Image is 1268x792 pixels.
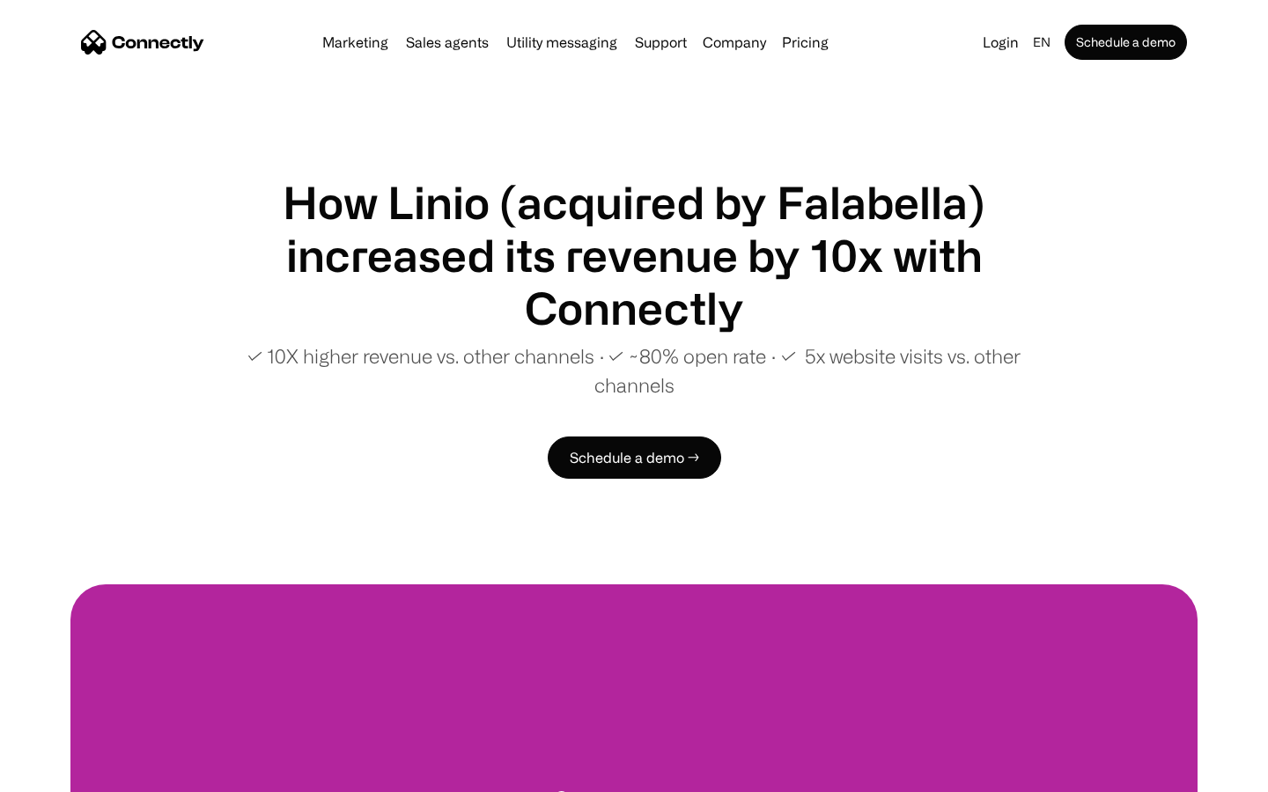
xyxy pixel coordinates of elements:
[775,35,836,49] a: Pricing
[548,436,721,479] a: Schedule a demo →
[399,35,496,49] a: Sales agents
[211,176,1057,334] h1: How Linio (acquired by Falabella) increased its revenue by 10x with Connectly
[976,30,1026,55] a: Login
[628,35,694,49] a: Support
[1065,25,1187,60] a: Schedule a demo
[35,761,106,786] ul: Language list
[703,30,766,55] div: Company
[211,341,1057,400] p: ✓ 10X higher revenue vs. other channels ∙ ✓ ~80% open rate ∙ ✓ 5x website visits vs. other channels
[1033,30,1051,55] div: en
[499,35,624,49] a: Utility messaging
[315,35,395,49] a: Marketing
[18,759,106,786] aside: Language selected: English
